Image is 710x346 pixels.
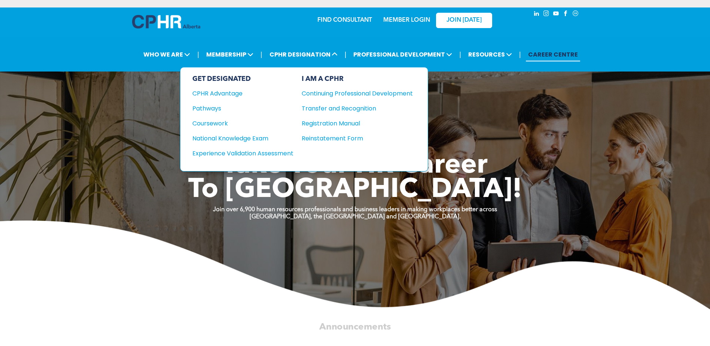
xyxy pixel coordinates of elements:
[192,149,283,158] div: Experience Validation Assessment
[466,48,514,61] span: RESOURCES
[132,15,200,28] img: A blue and white logo for cp alberta
[267,48,340,61] span: CPHR DESIGNATION
[192,89,283,98] div: CPHR Advantage
[192,104,283,113] div: Pathways
[302,119,402,128] div: Registration Manual
[197,47,199,62] li: |
[345,47,347,62] li: |
[526,48,580,61] a: CAREER CENTRE
[192,119,283,128] div: Coursework
[459,47,461,62] li: |
[533,9,541,19] a: linkedin
[562,9,570,19] a: facebook
[542,9,551,19] a: instagram
[383,17,430,23] a: MEMBER LOGIN
[192,119,293,128] a: Coursework
[188,177,522,204] span: To [GEOGRAPHIC_DATA]!
[192,134,283,143] div: National Knowledge Exam
[552,9,560,19] a: youtube
[302,89,402,98] div: Continuing Professional Development
[572,9,580,19] a: Social network
[192,89,293,98] a: CPHR Advantage
[519,47,521,62] li: |
[141,48,192,61] span: WHO WE ARE
[447,17,482,24] span: JOIN [DATE]
[302,119,413,128] a: Registration Manual
[192,75,293,83] div: GET DESIGNATED
[192,104,293,113] a: Pathways
[213,207,497,213] strong: Join over 6,900 human resources professionals and business leaders in making workplaces better ac...
[260,47,262,62] li: |
[302,104,402,113] div: Transfer and Recognition
[317,17,372,23] a: FIND CONSULTANT
[204,48,256,61] span: MEMBERSHIP
[302,134,413,143] a: Reinstatement Form
[302,104,413,113] a: Transfer and Recognition
[351,48,454,61] span: PROFESSIONAL DEVELOPMENT
[192,134,293,143] a: National Knowledge Exam
[192,149,293,158] a: Experience Validation Assessment
[302,89,413,98] a: Continuing Professional Development
[319,322,391,331] span: Announcements
[302,75,413,83] div: I AM A CPHR
[302,134,402,143] div: Reinstatement Form
[250,214,461,220] strong: [GEOGRAPHIC_DATA], the [GEOGRAPHIC_DATA] and [GEOGRAPHIC_DATA].
[436,13,492,28] a: JOIN [DATE]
